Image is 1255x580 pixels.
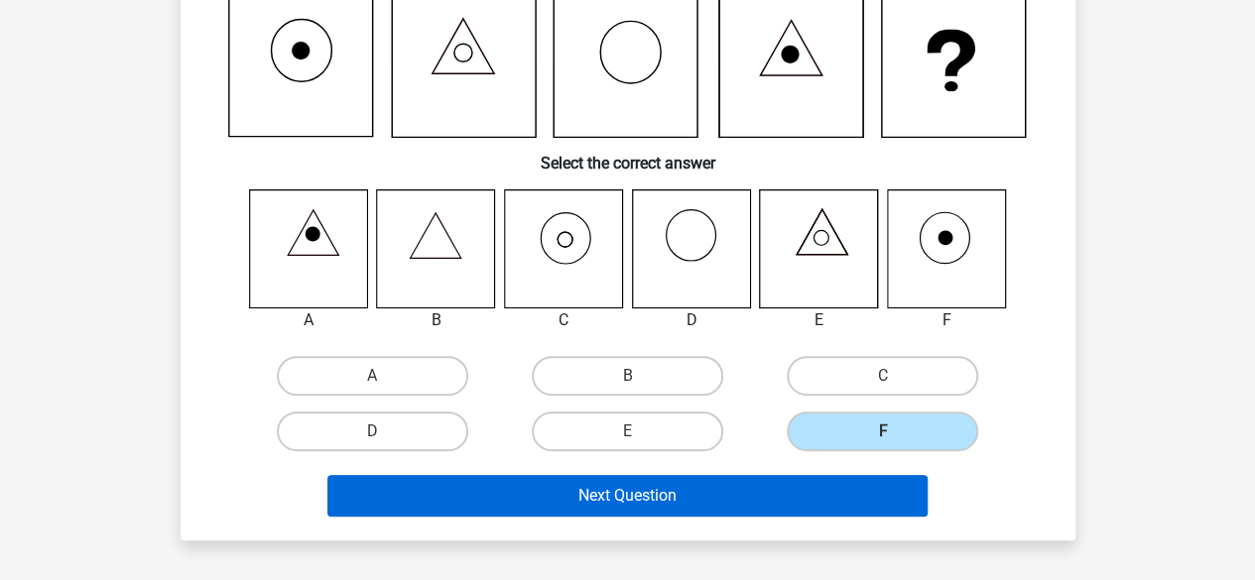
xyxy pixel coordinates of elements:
[234,308,384,332] div: A
[532,411,723,451] label: E
[277,356,468,396] label: A
[787,356,978,396] label: C
[277,411,468,451] label: D
[744,308,894,332] div: E
[872,308,1022,332] div: F
[327,475,928,517] button: Next Question
[489,308,639,332] div: C
[617,308,767,332] div: D
[361,308,511,332] div: B
[787,411,978,451] label: F
[532,356,723,396] label: B
[212,138,1044,173] h6: Select the correct answer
